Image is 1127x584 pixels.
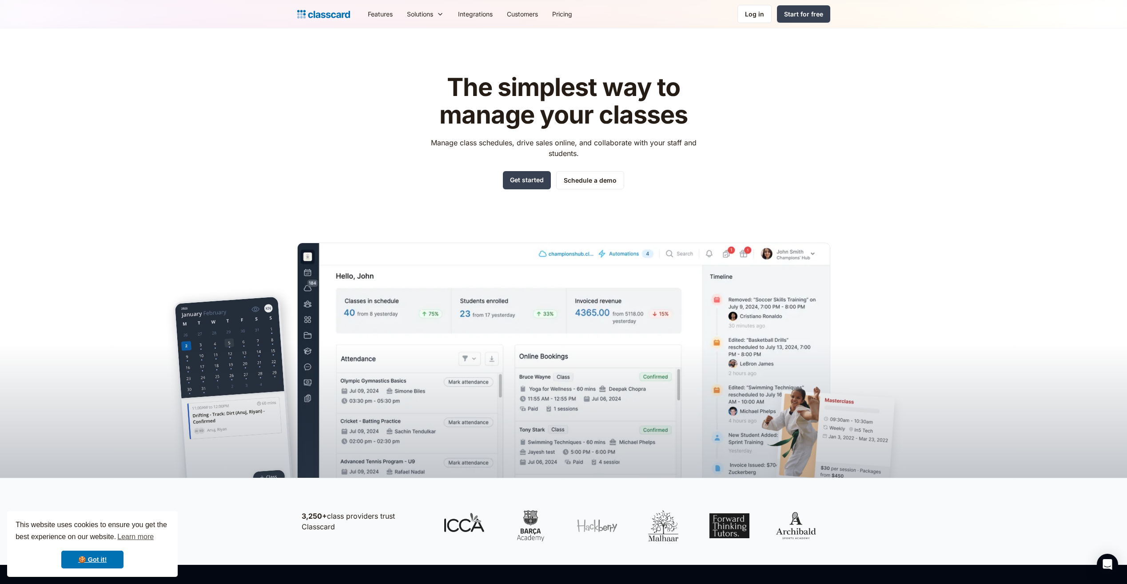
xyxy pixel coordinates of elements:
a: Start for free [777,5,830,23]
p: Manage class schedules, drive sales online, and collaborate with your staff and students. [422,137,705,159]
a: dismiss cookie message [61,551,123,568]
a: learn more about cookies [116,530,155,544]
span: This website uses cookies to ensure you get the best experience on our website. [16,520,169,544]
div: Start for free [784,9,823,19]
a: Get started [503,171,551,189]
a: Customers [500,4,545,24]
div: Log in [745,9,764,19]
a: Integrations [451,4,500,24]
div: Open Intercom Messenger [1097,554,1118,575]
a: Schedule a demo [556,171,624,189]
a: Features [361,4,400,24]
div: Solutions [400,4,451,24]
div: cookieconsent [7,511,178,577]
a: home [297,8,350,20]
h1: The simplest way to manage your classes [422,74,705,128]
a: Pricing [545,4,579,24]
a: Log in [737,5,772,23]
div: Solutions [407,9,433,19]
strong: 3,250+ [302,512,327,520]
p: class providers trust Classcard [302,511,426,532]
